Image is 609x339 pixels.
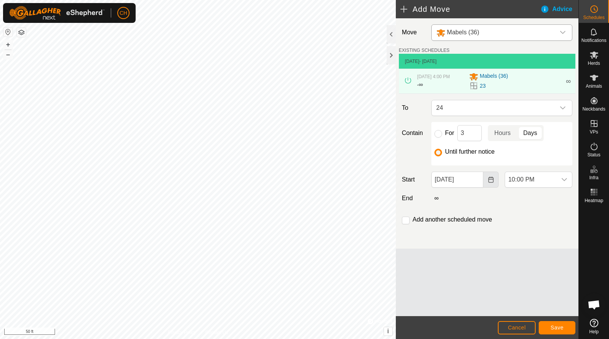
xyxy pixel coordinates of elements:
div: dropdown trigger [557,172,572,187]
div: dropdown trigger [555,100,570,116]
span: Save [551,325,564,331]
div: Open chat [583,293,606,316]
label: Until further notice [445,149,495,155]
span: - [DATE] [419,59,437,64]
span: [DATE] 4:00 PM [417,74,450,79]
a: Contact Us [206,329,228,336]
span: Infra [589,175,598,180]
button: i [384,327,392,336]
label: EXISTING SCHEDULES [399,47,450,54]
button: Cancel [498,321,536,334]
span: [DATE] [405,59,419,64]
label: To [399,100,428,116]
span: ∞ [566,77,571,85]
span: Mabels (36) [480,72,508,81]
span: ∞ [419,81,423,88]
span: Days [523,129,537,138]
button: Map Layers [17,28,26,37]
span: Heatmap [585,198,603,203]
button: Reset Map [3,27,13,37]
span: Status [587,153,600,157]
span: i [387,328,389,334]
button: Choose Date [483,172,499,188]
span: Neckbands [582,107,605,111]
button: + [3,40,13,49]
label: Start [399,175,428,184]
label: Move [399,24,428,41]
div: - [417,80,423,89]
span: Schedules [583,15,604,20]
img: Gallagher Logo [9,6,105,20]
span: VPs [590,130,598,134]
span: Hours [494,129,511,138]
span: Mabels [433,25,555,40]
a: Help [579,316,609,337]
span: Help [589,329,599,334]
a: Privacy Policy [168,329,196,336]
span: Cancel [508,325,526,331]
label: For [445,130,454,136]
span: Notifications [581,38,606,43]
span: Animals [586,84,602,88]
a: 23 [480,82,486,90]
span: 24 [433,100,555,116]
div: dropdown trigger [555,25,570,40]
span: 10:00 PM [505,172,557,187]
button: – [3,50,13,59]
button: Save [539,321,575,334]
span: CH [120,9,127,17]
span: Mabels (36) [447,29,479,35]
div: Advice [540,5,578,14]
label: Add another scheduled move [413,217,492,223]
label: Contain [399,129,428,138]
label: ∞ [431,195,442,201]
span: Herds [588,61,600,66]
h2: Add Move [400,5,540,14]
label: End [399,194,428,203]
